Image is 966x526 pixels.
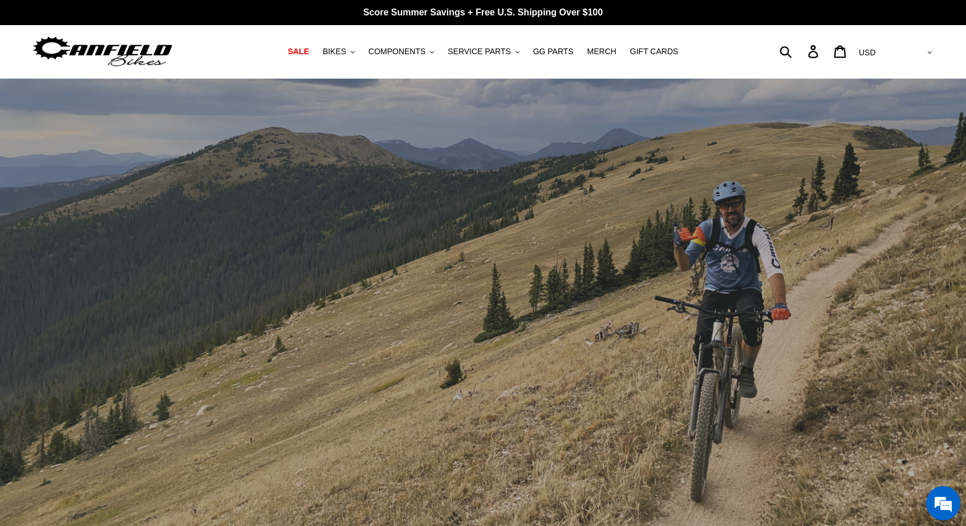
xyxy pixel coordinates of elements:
span: GG PARTS [533,47,574,56]
button: BIKES [317,44,360,59]
a: MERCH [582,44,622,59]
span: BIKES [323,47,346,56]
img: Canfield Bikes [31,34,174,70]
span: SALE [288,47,309,56]
a: GIFT CARDS [624,44,684,59]
button: COMPONENTS [363,44,440,59]
a: GG PARTS [527,44,579,59]
span: SERVICE PARTS [448,47,510,56]
span: COMPONENTS [368,47,425,56]
input: Search [786,39,815,64]
button: SERVICE PARTS [442,44,525,59]
span: GIFT CARDS [630,47,679,56]
a: SALE [282,44,315,59]
span: MERCH [587,47,616,56]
